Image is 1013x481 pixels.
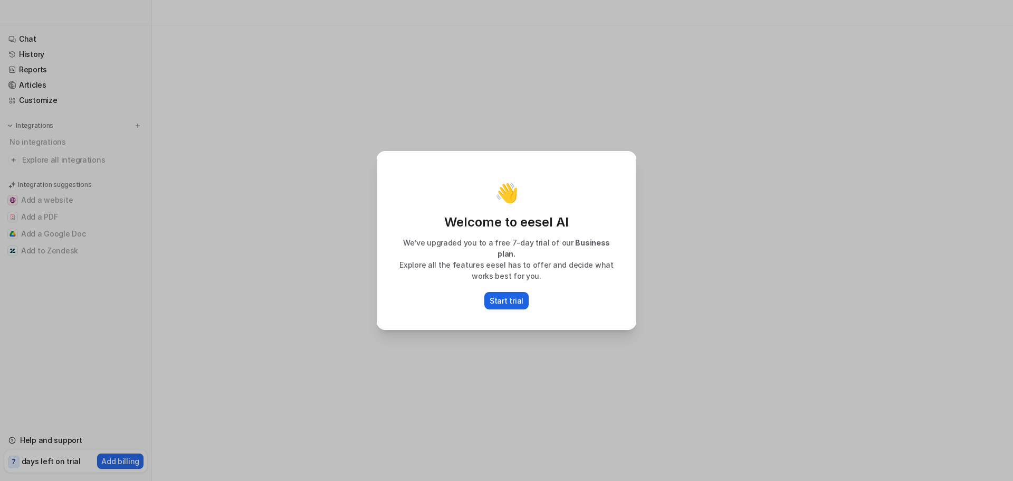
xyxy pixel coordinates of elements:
[495,182,519,203] p: 👋
[484,292,529,309] button: Start trial
[490,295,523,306] p: Start trial
[389,259,624,281] p: Explore all the features eesel has to offer and decide what works best for you.
[389,214,624,231] p: Welcome to eesel AI
[389,237,624,259] p: We’ve upgraded you to a free 7-day trial of our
